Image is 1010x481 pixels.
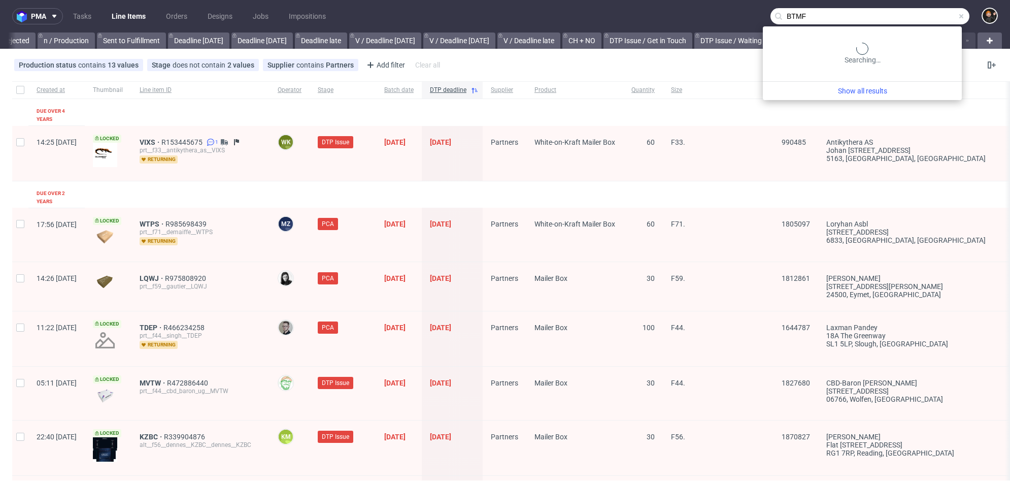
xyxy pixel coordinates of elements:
div: Due over 2 years [37,189,77,206]
span: 17:56 [DATE] [37,220,77,229]
a: TDEP [140,324,163,332]
img: data [93,389,117,403]
span: Stage [152,61,173,69]
span: 11:22 [DATE] [37,324,77,332]
span: pma [31,13,46,20]
span: PCA [322,219,334,229]
span: Mailer Box [534,379,567,387]
a: V / Deadline [DATE] [423,33,495,49]
span: Mailer Box [534,433,567,441]
span: [DATE] [384,138,406,146]
a: R466234258 [163,324,207,332]
span: [DATE] [384,433,406,441]
div: prt__f71__demaiffe__WTPS [140,228,261,236]
img: Krystian Gaza [279,320,293,335]
span: [DATE] [430,324,451,332]
figcaption: MZ [279,217,293,231]
span: Partners [491,379,518,387]
span: Partners [491,324,518,332]
span: Created at [37,86,77,94]
a: V / Deadline [DATE] [349,33,421,49]
a: Jobs [247,8,275,24]
img: logo [17,11,31,22]
span: PCA [322,274,334,283]
a: KZBC [140,433,164,441]
span: Mailer Box [534,274,567,282]
span: Supplier [491,86,518,94]
span: [DATE] [430,138,451,146]
span: 30 [647,379,655,387]
a: R975808920 [165,274,208,282]
span: R153445675 [161,138,205,146]
span: returning [140,341,178,349]
a: WTPS [140,220,165,228]
span: returning [140,237,178,245]
a: Impositions [283,8,332,24]
span: Operator [278,86,301,94]
span: 14:25 [DATE] [37,138,77,146]
span: Locked [93,429,121,437]
a: VIXS [140,138,161,146]
span: [DATE] [430,433,451,441]
span: 14:26 [DATE] [37,274,77,282]
span: Supplier [267,61,296,69]
span: 1870827 [782,433,810,441]
img: data [93,230,117,244]
a: n / Production [38,33,95,49]
span: Stage [318,86,368,94]
span: F71. [671,220,685,228]
img: data [93,143,117,167]
a: Line Items [106,8,152,24]
div: prt__f44__singh__TDEP [140,332,261,340]
a: CH + NO [562,33,601,49]
span: 1 [215,138,218,146]
span: 1644787 [782,324,810,332]
span: R339904876 [164,433,207,441]
span: Thumbnail [93,86,123,94]
div: 2 values [227,61,254,69]
span: 05:11 [DATE] [37,379,77,387]
a: R985698439 [165,220,209,228]
span: 1827680 [782,379,810,387]
button: pma [12,8,63,24]
img: Dominik Grosicki [983,9,997,23]
span: F44. [671,324,685,332]
div: Searching… [767,43,958,65]
span: DTP Issue [322,378,349,388]
span: [DATE] [430,220,451,228]
span: Line item ID [140,86,261,94]
img: data [93,275,117,289]
div: Due over 4 years [37,107,77,123]
a: 1 [205,138,218,146]
img: data [93,437,117,462]
span: 22:40 [DATE] [37,433,77,441]
span: contains [78,61,108,69]
a: LQWJ [140,274,165,282]
a: Tasks [67,8,97,24]
span: Product [534,86,615,94]
span: 1805097 [782,220,810,228]
a: R472886440 [167,379,210,387]
div: 13 values [108,61,139,69]
span: [DATE] [384,274,406,282]
img: Zuzanna Garbala [279,271,293,285]
span: DTP Issue [322,432,349,441]
figcaption: WK [279,135,293,149]
div: Add filter [362,57,407,73]
img: no_design.png [93,328,117,352]
span: White-on-Kraft Mailer Box [534,138,615,146]
span: Quantity [631,86,655,94]
span: [DATE] [384,379,406,387]
span: White-on-Kraft Mailer Box [534,220,615,228]
span: F56. [671,433,685,441]
span: Partners [491,138,518,146]
span: Partners [491,274,518,282]
div: alt__f56__dennes__KZBC__dennes__KZBC [140,441,261,449]
div: prt__f44__cbd_baron_ug__MVTW [140,387,261,395]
